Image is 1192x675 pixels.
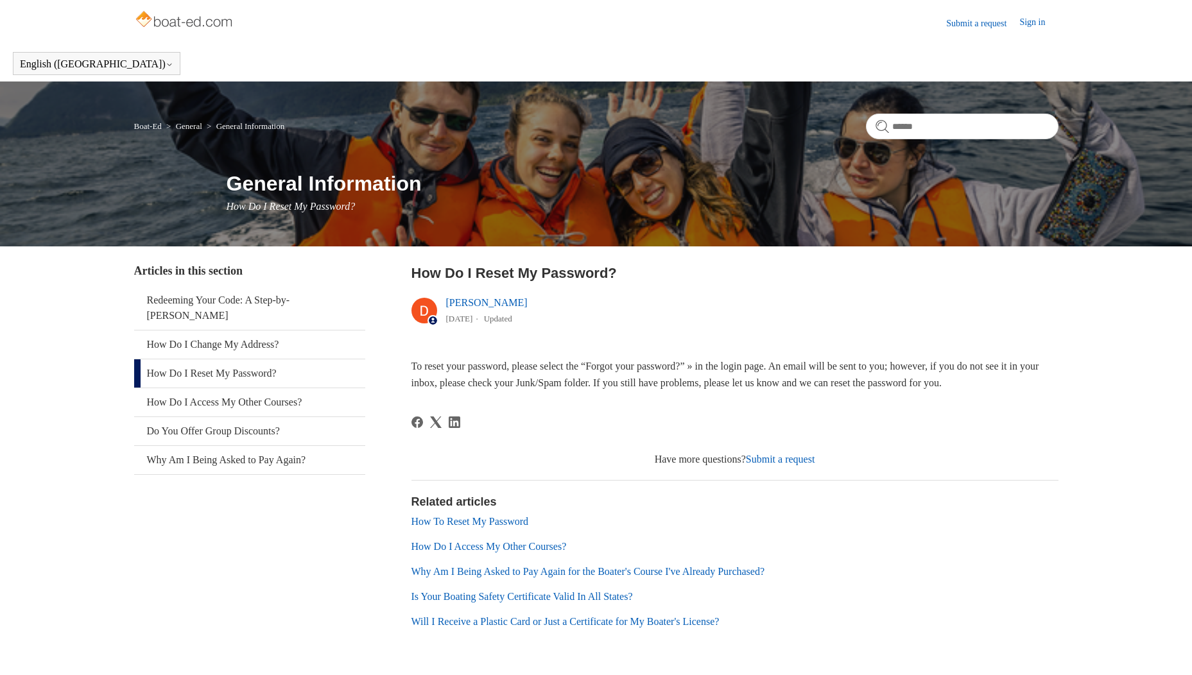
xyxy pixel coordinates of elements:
a: How Do I Access My Other Courses? [411,541,567,552]
span: Articles in this section [134,264,243,277]
li: Updated [484,314,512,323]
li: General [164,121,204,131]
a: How To Reset My Password [411,516,529,527]
img: Boat-Ed Help Center home page [134,8,236,33]
a: General [176,121,202,131]
a: How Do I Reset My Password? [134,359,365,388]
a: Boat-Ed [134,121,162,131]
li: General Information [204,121,284,131]
time: 03/01/2024, 14:37 [446,314,473,323]
a: [PERSON_NAME] [446,297,528,308]
button: English ([GEOGRAPHIC_DATA]) [20,58,173,70]
li: Boat-Ed [134,121,164,131]
a: Facebook [411,416,423,428]
a: Submit a request [746,454,815,465]
a: Why Am I Being Asked to Pay Again for the Boater's Course I've Already Purchased? [411,566,765,577]
a: How Do I Access My Other Courses? [134,388,365,416]
a: Is Your Boating Safety Certificate Valid In All States? [411,591,633,602]
svg: Share this page on LinkedIn [449,416,460,428]
a: Submit a request [946,17,1019,30]
svg: Share this page on Facebook [411,416,423,428]
a: LinkedIn [449,416,460,428]
a: Redeeming Your Code: A Step-by-[PERSON_NAME] [134,286,365,330]
a: Will I Receive a Plastic Card or Just a Certificate for My Boater's License? [411,616,720,627]
a: X Corp [430,416,442,428]
a: Why Am I Being Asked to Pay Again? [134,446,365,474]
a: Do You Offer Group Discounts? [134,417,365,445]
h1: General Information [227,168,1058,199]
span: To reset your password, please select the “Forgot your password?” » in the login page. An email w... [411,361,1039,388]
h2: Related articles [411,493,1058,511]
div: Have more questions? [411,452,1058,467]
span: How Do I Reset My Password? [227,201,356,212]
a: Sign in [1019,15,1058,31]
h2: How Do I Reset My Password? [411,262,1058,284]
input: Search [866,114,1058,139]
a: How Do I Change My Address? [134,330,365,359]
svg: Share this page on X Corp [430,416,442,428]
a: General Information [216,121,284,131]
